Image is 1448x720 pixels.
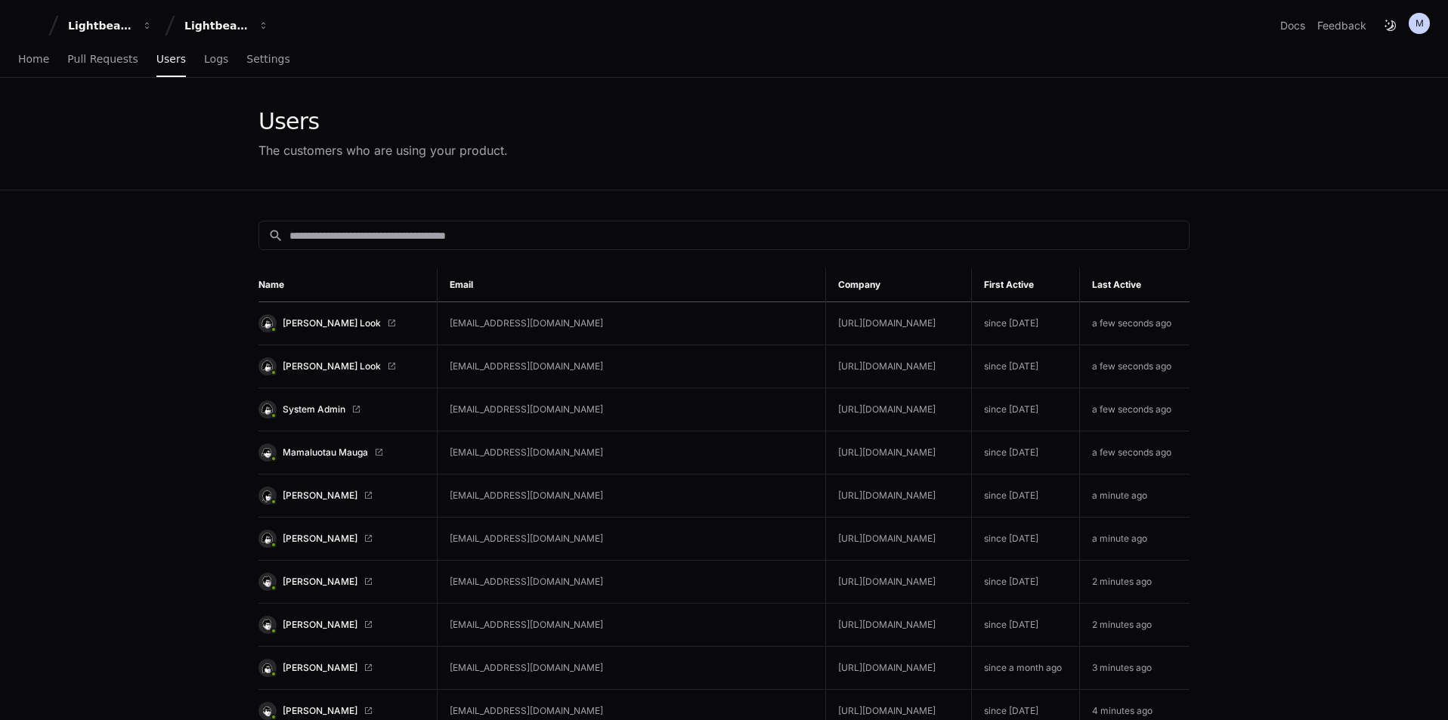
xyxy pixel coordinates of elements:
[178,12,275,39] button: Lightbeam Health Solutions
[438,561,825,604] td: [EMAIL_ADDRESS][DOMAIN_NAME]
[258,141,508,159] div: The customers who are using your product.
[18,54,49,63] span: Home
[258,400,425,419] a: System Admin
[68,18,133,33] div: Lightbeam Health
[260,316,274,330] img: 16.svg
[258,659,425,677] a: [PERSON_NAME]
[260,445,274,459] img: 2.svg
[283,490,357,502] span: [PERSON_NAME]
[1080,268,1190,302] th: Last Active
[1280,18,1305,33] a: Docs
[260,703,274,718] img: 12.svg
[204,42,228,77] a: Logs
[260,402,274,416] img: 16.svg
[156,42,186,77] a: Users
[67,42,138,77] a: Pull Requests
[972,302,1080,345] td: since [DATE]
[283,705,357,717] span: [PERSON_NAME]
[283,619,357,631] span: [PERSON_NAME]
[283,533,357,545] span: [PERSON_NAME]
[972,561,1080,604] td: since [DATE]
[258,573,425,591] a: [PERSON_NAME]
[1080,518,1190,561] td: a minute ago
[438,268,825,302] th: Email
[438,518,825,561] td: [EMAIL_ADDRESS][DOMAIN_NAME]
[1080,345,1190,388] td: a few seconds ago
[246,42,289,77] a: Settings
[825,345,971,388] td: [URL][DOMAIN_NAME]
[260,617,274,632] img: 5.svg
[438,647,825,690] td: [EMAIL_ADDRESS][DOMAIN_NAME]
[825,388,971,431] td: [URL][DOMAIN_NAME]
[283,576,357,588] span: [PERSON_NAME]
[258,616,425,634] a: [PERSON_NAME]
[1080,388,1190,431] td: a few seconds ago
[438,345,825,388] td: [EMAIL_ADDRESS][DOMAIN_NAME]
[825,604,971,647] td: [URL][DOMAIN_NAME]
[260,359,274,373] img: 16.svg
[1409,13,1430,34] button: M
[438,604,825,647] td: [EMAIL_ADDRESS][DOMAIN_NAME]
[260,488,274,502] img: 11.svg
[260,531,274,545] img: 15.svg
[258,530,425,548] a: [PERSON_NAME]
[184,18,249,33] div: Lightbeam Health Solutions
[283,360,381,372] span: [PERSON_NAME] Look
[825,518,971,561] td: [URL][DOMAIN_NAME]
[268,228,283,243] mat-icon: search
[18,42,49,77] a: Home
[283,447,368,459] span: Mamaluotau Mauga
[1080,561,1190,604] td: 2 minutes ago
[1400,670,1440,711] iframe: Open customer support
[1080,474,1190,518] td: a minute ago
[438,474,825,518] td: [EMAIL_ADDRESS][DOMAIN_NAME]
[972,518,1080,561] td: since [DATE]
[258,357,425,375] a: [PERSON_NAME] Look
[1080,647,1190,690] td: 3 minutes ago
[67,54,138,63] span: Pull Requests
[258,702,425,720] a: [PERSON_NAME]
[258,314,425,332] a: [PERSON_NAME] Look
[260,574,274,589] img: 5.svg
[972,604,1080,647] td: since [DATE]
[156,54,186,63] span: Users
[283,403,345,416] span: System Admin
[1080,431,1190,474] td: a few seconds ago
[972,268,1080,302] th: First Active
[258,443,425,462] a: Mamaluotau Mauga
[1080,604,1190,647] td: 2 minutes ago
[825,431,971,474] td: [URL][DOMAIN_NAME]
[258,108,508,135] div: Users
[972,474,1080,518] td: since [DATE]
[204,54,228,63] span: Logs
[246,54,289,63] span: Settings
[825,474,971,518] td: [URL][DOMAIN_NAME]
[972,431,1080,474] td: since [DATE]
[1416,17,1424,29] h1: M
[825,647,971,690] td: [URL][DOMAIN_NAME]
[260,660,274,675] img: 3.svg
[825,302,971,345] td: [URL][DOMAIN_NAME]
[972,388,1080,431] td: since [DATE]
[438,388,825,431] td: [EMAIL_ADDRESS][DOMAIN_NAME]
[825,268,971,302] th: Company
[1080,302,1190,345] td: a few seconds ago
[283,317,381,329] span: [PERSON_NAME] Look
[283,662,357,674] span: [PERSON_NAME]
[62,12,159,39] button: Lightbeam Health
[258,268,438,302] th: Name
[438,431,825,474] td: [EMAIL_ADDRESS][DOMAIN_NAME]
[825,561,971,604] td: [URL][DOMAIN_NAME]
[438,302,825,345] td: [EMAIL_ADDRESS][DOMAIN_NAME]
[258,487,425,505] a: [PERSON_NAME]
[972,647,1080,690] td: since a month ago
[1317,18,1366,33] button: Feedback
[972,345,1080,388] td: since [DATE]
